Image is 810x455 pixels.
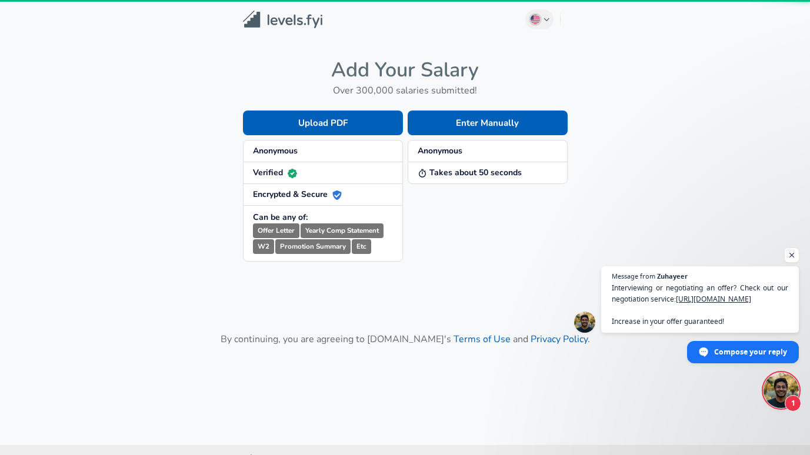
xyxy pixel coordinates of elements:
strong: Can be any of: [253,212,308,223]
button: English (US) [525,9,554,29]
div: Open chat [764,373,799,408]
span: Zuhayeer [657,273,688,279]
span: Message from [612,273,655,279]
h4: Add Your Salary [243,58,568,82]
span: Interviewing or negotiating an offer? Check out our negotiation service: Increase in your offer g... [612,282,788,327]
img: English (US) [531,15,540,24]
strong: Anonymous [418,145,462,156]
button: Upload PDF [243,111,403,135]
img: Levels.fyi [243,11,322,29]
span: 1 [785,395,801,411]
strong: Anonymous [253,145,298,156]
button: Enter Manually [408,111,568,135]
small: Promotion Summary [275,239,351,254]
h6: Over 300,000 salaries submitted! [243,82,568,99]
a: Privacy Policy [531,333,588,346]
strong: Verified [253,167,297,178]
span: Compose your reply [714,342,787,362]
small: Offer Letter [253,223,299,238]
strong: Takes about 50 seconds [418,167,522,178]
small: W2 [253,239,274,254]
a: Terms of Use [454,333,511,346]
small: Etc [352,239,371,254]
small: Yearly Comp Statement [301,223,384,238]
strong: Encrypted & Secure [253,189,342,200]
